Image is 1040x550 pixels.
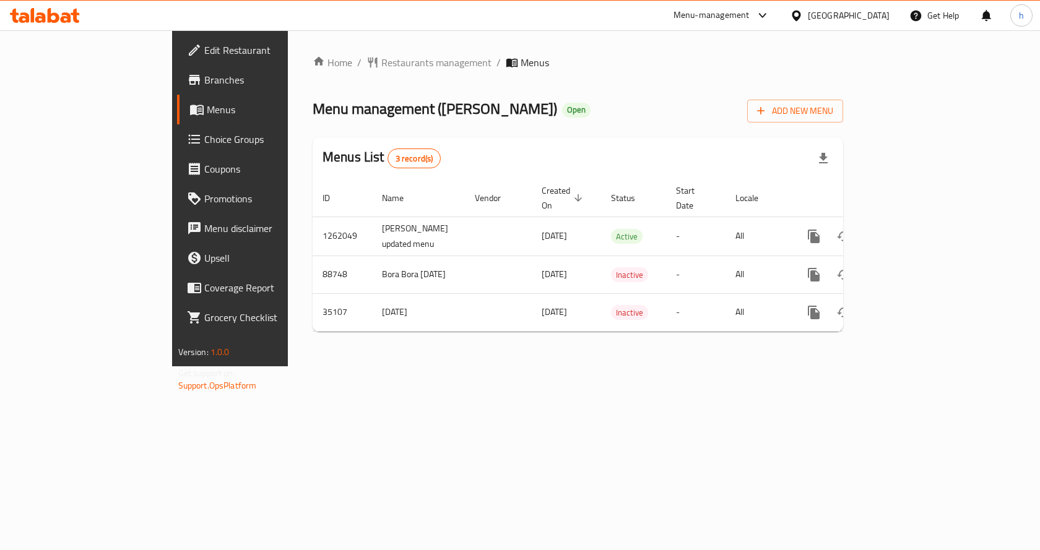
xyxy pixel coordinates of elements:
span: Vendor [475,191,517,205]
span: Grocery Checklist [204,310,336,325]
span: Open [562,105,591,115]
td: Bora Bora [DATE] [372,256,465,293]
span: h [1019,9,1024,22]
div: Total records count [388,148,441,168]
button: more [799,298,829,327]
button: more [799,260,829,290]
a: Choice Groups [177,124,346,154]
td: All [726,256,789,293]
span: Version: [178,344,209,360]
nav: breadcrumb [313,55,843,70]
td: - [666,256,726,293]
span: Status [611,191,651,205]
button: Change Status [829,260,859,290]
span: Menus [521,55,549,70]
span: Locale [735,191,774,205]
span: Name [382,191,420,205]
a: Menu disclaimer [177,213,346,243]
span: Branches [204,72,336,87]
button: more [799,221,829,251]
a: Upsell [177,243,346,273]
span: Menus [207,102,336,117]
span: Inactive [611,268,648,282]
span: ID [323,191,346,205]
li: / [357,55,362,70]
a: Branches [177,65,346,95]
span: Choice Groups [204,132,336,147]
a: Promotions [177,184,346,213]
td: - [666,293,726,331]
li: / [496,55,501,70]
span: Promotions [204,191,336,206]
div: Inactive [611,305,648,320]
span: Start Date [676,183,711,213]
a: Coverage Report [177,273,346,303]
span: Edit Restaurant [204,43,336,58]
span: Menu management ( [PERSON_NAME] ) [313,95,557,122]
td: - [666,217,726,256]
span: [DATE] [542,228,567,244]
span: Upsell [204,251,336,265]
div: Inactive [611,267,648,282]
span: Add New Menu [757,103,833,119]
span: 1.0.0 [210,344,230,360]
td: All [726,293,789,331]
a: Coupons [177,154,346,184]
span: [DATE] [542,304,567,320]
button: Change Status [829,298,859,327]
a: Restaurants management [366,55,492,70]
span: Inactive [611,306,648,320]
div: [GEOGRAPHIC_DATA] [808,9,890,22]
span: Restaurants management [381,55,492,70]
table: enhanced table [313,179,928,332]
td: All [726,217,789,256]
div: Open [562,103,591,118]
div: Menu-management [674,8,750,23]
a: Grocery Checklist [177,303,346,332]
span: Menu disclaimer [204,221,336,236]
a: Support.OpsPlatform [178,377,257,393]
button: Add New Menu [747,100,843,122]
td: [PERSON_NAME] updated menu [372,217,465,256]
th: Actions [789,179,928,217]
a: Menus [177,95,346,124]
span: Created On [542,183,586,213]
span: [DATE] [542,266,567,282]
button: Change Status [829,221,859,251]
div: Export file [808,144,838,173]
span: Coupons [204,161,336,176]
span: Coverage Report [204,280,336,295]
h2: Menus List [323,148,441,168]
td: [DATE] [372,293,465,331]
span: 3 record(s) [388,153,441,165]
span: Active [611,230,643,244]
span: Get support on: [178,365,235,381]
a: Edit Restaurant [177,35,346,65]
